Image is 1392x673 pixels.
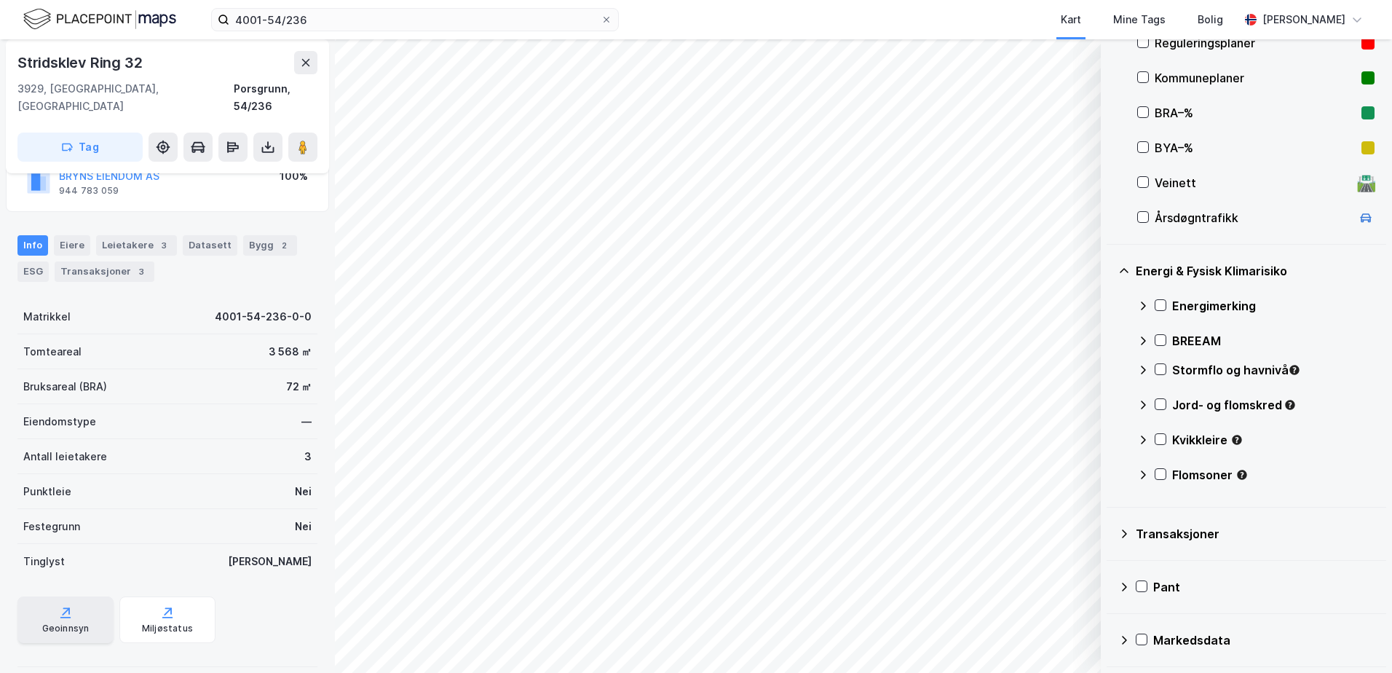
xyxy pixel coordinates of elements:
[23,448,107,465] div: Antall leietakere
[1284,398,1297,412] div: Tooltip anchor
[215,308,312,326] div: 4001-54-236-0-0
[55,261,154,282] div: Transaksjoner
[269,343,312,361] div: 3 568 ㎡
[23,308,71,326] div: Matrikkel
[228,553,312,570] div: [PERSON_NAME]
[229,9,601,31] input: Søk på adresse, matrikkel, gårdeiere, leietakere eller personer
[1172,361,1375,379] div: Stormflo og havnivå
[277,238,291,253] div: 2
[280,168,308,185] div: 100%
[1172,466,1375,484] div: Flomsoner
[1319,603,1392,673] iframe: Chat Widget
[54,235,90,256] div: Eiere
[17,235,48,256] div: Info
[1319,603,1392,673] div: Kontrollprogram for chat
[142,623,193,634] div: Miljøstatus
[1136,262,1375,280] div: Energi & Fysisk Klimarisiko
[1113,11,1166,28] div: Mine Tags
[23,553,65,570] div: Tinglyst
[1172,431,1375,449] div: Kvikkleire
[1155,34,1356,52] div: Reguleringsplaner
[234,80,318,115] div: Porsgrunn, 54/236
[23,343,82,361] div: Tomteareal
[301,413,312,430] div: —
[183,235,237,256] div: Datasett
[1172,396,1375,414] div: Jord- og flomskred
[1155,104,1356,122] div: BRA–%
[17,261,49,282] div: ESG
[1235,468,1249,481] div: Tooltip anchor
[23,413,96,430] div: Eiendomstype
[243,235,297,256] div: Bygg
[17,51,145,74] div: Stridsklev Ring 32
[1155,209,1351,227] div: Årsdøgntrafikk
[1061,11,1081,28] div: Kart
[1155,174,1351,192] div: Veinett
[134,264,149,279] div: 3
[1198,11,1223,28] div: Bolig
[1153,578,1375,596] div: Pant
[1356,173,1376,192] div: 🛣️
[1288,363,1301,377] div: Tooltip anchor
[304,448,312,465] div: 3
[59,185,119,197] div: 944 783 059
[1262,11,1345,28] div: [PERSON_NAME]
[23,483,71,500] div: Punktleie
[23,518,80,535] div: Festegrunn
[23,7,176,32] img: logo.f888ab2527a4732fd821a326f86c7f29.svg
[1172,332,1375,350] div: BREEAM
[42,623,90,634] div: Geoinnsyn
[1136,525,1375,543] div: Transaksjoner
[1153,631,1375,649] div: Markedsdata
[286,378,312,395] div: 72 ㎡
[295,518,312,535] div: Nei
[17,80,234,115] div: 3929, [GEOGRAPHIC_DATA], [GEOGRAPHIC_DATA]
[1155,69,1356,87] div: Kommuneplaner
[1155,139,1356,157] div: BYA–%
[96,235,177,256] div: Leietakere
[17,133,143,162] button: Tag
[295,483,312,500] div: Nei
[157,238,171,253] div: 3
[23,378,107,395] div: Bruksareal (BRA)
[1230,433,1243,446] div: Tooltip anchor
[1172,297,1375,315] div: Energimerking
